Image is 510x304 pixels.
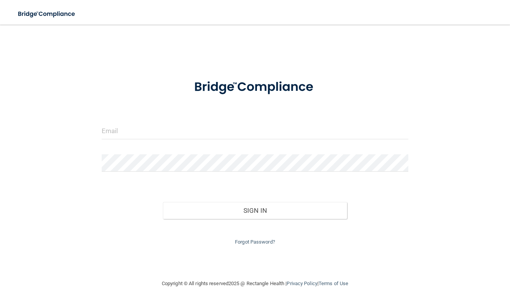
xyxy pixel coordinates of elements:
img: bridge_compliance_login_screen.278c3ca4.svg [12,6,82,22]
button: Sign In [163,202,347,219]
a: Terms of Use [319,281,348,286]
a: Forgot Password? [235,239,275,245]
a: Privacy Policy [287,281,317,286]
input: Email [102,122,408,139]
div: Copyright © All rights reserved 2025 @ Rectangle Health | | [114,271,396,296]
img: bridge_compliance_login_screen.278c3ca4.svg [181,71,329,104]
